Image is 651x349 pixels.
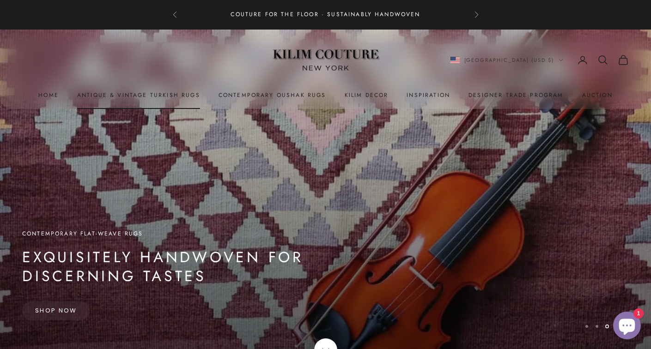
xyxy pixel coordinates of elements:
[268,38,383,82] img: Logo of Kilim Couture New York
[22,301,90,320] a: Shop Now
[22,248,383,286] p: Exquisitely Handwoven for Discerning Tastes
[450,57,460,64] img: United States
[77,90,200,100] a: Antique & Vintage Turkish Rugs
[582,90,613,100] a: Auction
[38,90,59,100] a: Home
[22,90,629,100] nav: Primary navigation
[407,90,450,100] a: Inspiration
[464,56,554,64] span: [GEOGRAPHIC_DATA] (USD $)
[450,56,564,64] button: Change country or currency
[219,90,326,100] a: Contemporary Oushak Rugs
[345,90,389,100] summary: Kilim Decor
[22,229,383,238] p: Contemporary Flat-Weave Rugs
[468,90,564,100] a: Designer Trade Program
[231,10,420,19] p: Couture for the Floor · Sustainably Handwoven
[450,54,629,66] nav: Secondary navigation
[610,312,644,342] inbox-online-store-chat: Shopify online store chat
